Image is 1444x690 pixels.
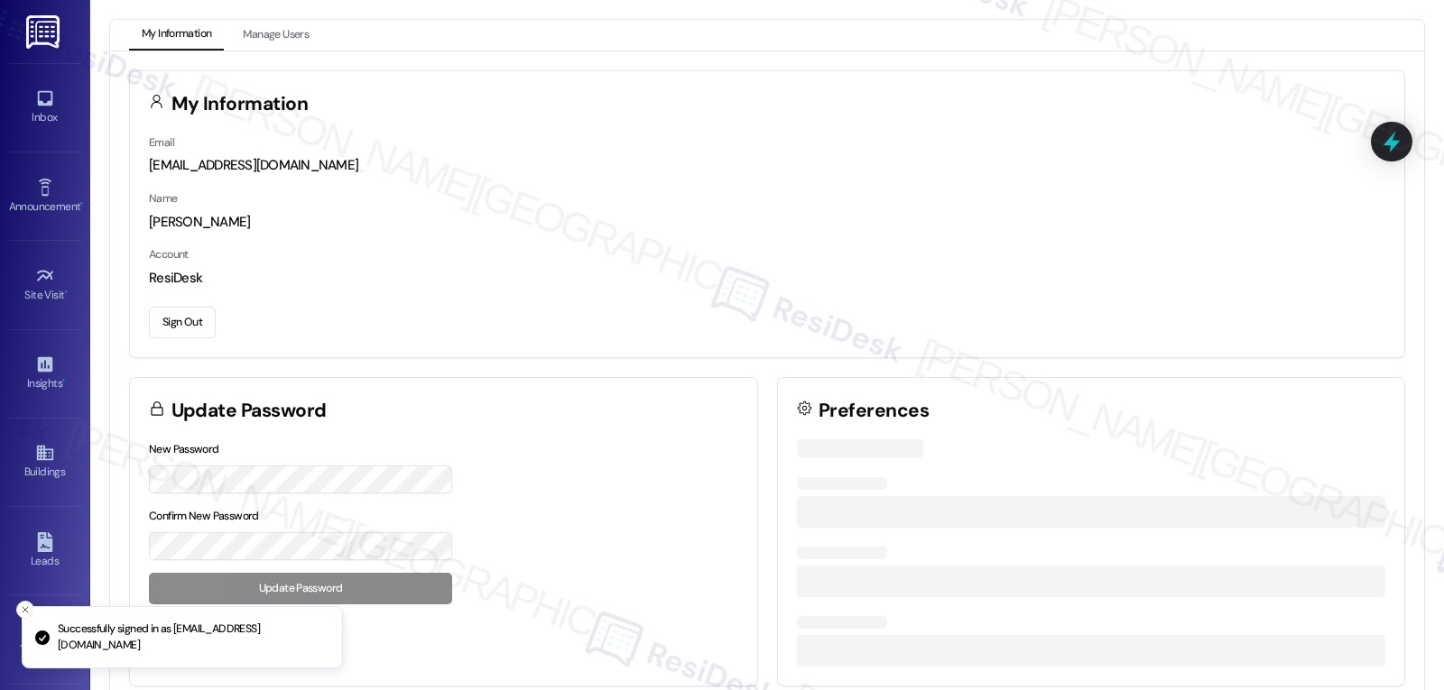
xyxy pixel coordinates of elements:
[9,83,81,132] a: Inbox
[171,95,309,114] h3: My Information
[65,286,68,299] span: •
[819,401,929,420] h3: Preferences
[149,213,1385,232] div: [PERSON_NAME]
[171,401,327,420] h3: Update Password
[16,601,34,619] button: Close toast
[230,20,321,51] button: Manage Users
[149,307,216,338] button: Sign Out
[149,509,259,523] label: Confirm New Password
[26,15,63,49] img: ResiDesk Logo
[80,198,83,210] span: •
[9,261,81,309] a: Site Visit •
[149,269,1385,288] div: ResiDesk
[149,442,219,456] label: New Password
[9,437,81,486] a: Buildings
[149,135,174,150] label: Email
[9,527,81,575] a: Leads
[9,349,81,398] a: Insights •
[58,621,328,653] p: Successfully signed in as [EMAIL_ADDRESS][DOMAIN_NAME]
[129,20,224,51] button: My Information
[149,247,189,262] label: Account
[62,374,65,387] span: •
[149,156,1385,175] div: [EMAIL_ADDRESS][DOMAIN_NAME]
[9,615,81,664] a: Templates •
[149,191,178,206] label: Name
